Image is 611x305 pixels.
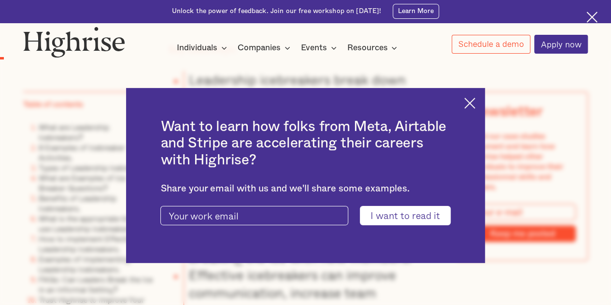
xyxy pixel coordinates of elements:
[586,12,597,23] img: Cross icon
[452,35,530,54] a: Schedule a demo
[177,42,230,54] div: Individuals
[160,206,348,225] input: Your work email
[172,7,382,16] div: Unlock the power of feedback. Join our free workshop on [DATE]!
[393,4,440,19] a: Learn More
[160,183,450,194] div: Share your email with us and we'll share some examples.
[160,118,450,168] h2: Want to learn how folks from Meta, Airtable and Stripe are accelerating their careers with Highrise?
[23,27,125,58] img: Highrise logo
[301,42,340,54] div: Events
[534,35,588,54] a: Apply now
[347,42,387,54] div: Resources
[301,42,327,54] div: Events
[360,206,450,225] input: I want to read it
[347,42,400,54] div: Resources
[238,42,281,54] div: Companies
[160,206,450,225] form: current-ascender-blog-article-modal-form
[464,98,475,109] img: Cross icon
[177,42,217,54] div: Individuals
[238,42,293,54] div: Companies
